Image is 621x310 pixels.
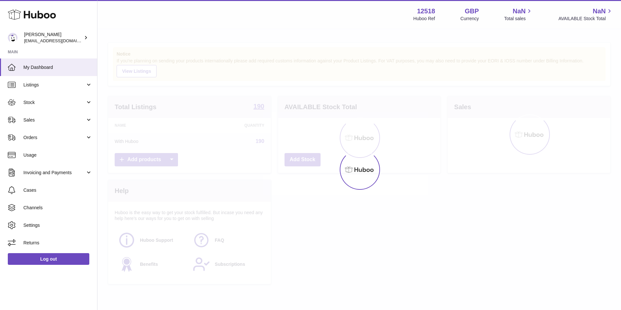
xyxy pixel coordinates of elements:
[593,7,606,16] span: NaN
[23,240,92,246] span: Returns
[504,16,533,22] span: Total sales
[461,16,479,22] div: Currency
[23,135,85,141] span: Orders
[24,38,95,43] span: [EMAIL_ADDRESS][DOMAIN_NAME]
[558,16,613,22] span: AVAILABLE Stock Total
[8,253,89,265] a: Log out
[23,64,92,71] span: My Dashboard
[23,170,85,176] span: Invoicing and Payments
[513,7,526,16] span: NaN
[23,82,85,88] span: Listings
[24,32,82,44] div: [PERSON_NAME]
[23,117,85,123] span: Sales
[8,33,18,43] img: internalAdmin-12518@internal.huboo.com
[23,152,92,158] span: Usage
[413,16,435,22] div: Huboo Ref
[558,7,613,22] a: NaN AVAILABLE Stock Total
[23,222,92,228] span: Settings
[504,7,533,22] a: NaN Total sales
[465,7,479,16] strong: GBP
[23,187,92,193] span: Cases
[23,205,92,211] span: Channels
[23,99,85,106] span: Stock
[417,7,435,16] strong: 12518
